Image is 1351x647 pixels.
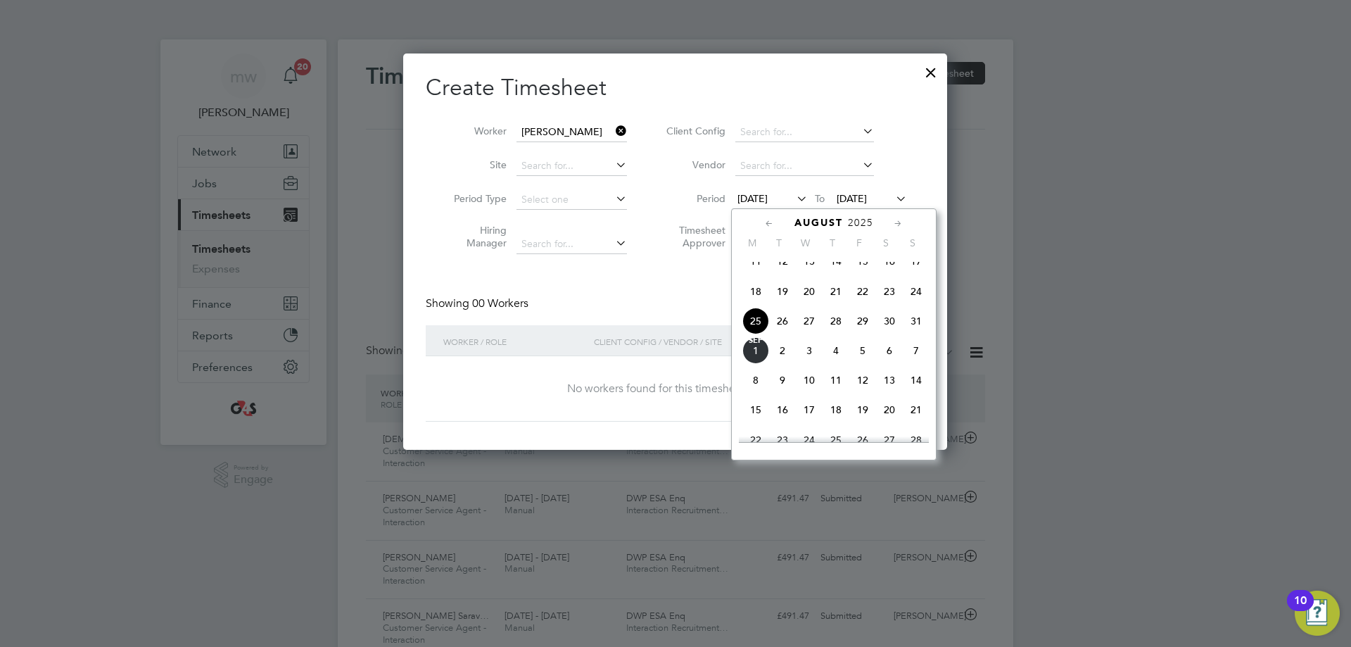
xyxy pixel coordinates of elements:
[903,427,930,453] span: 28
[742,248,769,275] span: 11
[849,248,876,275] span: 15
[796,367,823,394] span: 10
[662,125,725,137] label: Client Config
[903,248,930,275] span: 17
[796,396,823,423] span: 17
[849,427,876,453] span: 26
[472,296,528,310] span: 00 Workers
[796,427,823,453] span: 24
[794,217,843,229] span: August
[766,237,792,249] span: T
[742,308,769,334] span: 25
[876,396,903,423] span: 20
[769,427,796,453] span: 23
[737,192,768,205] span: [DATE]
[516,190,627,210] input: Select one
[837,192,867,205] span: [DATE]
[742,278,769,305] span: 18
[742,396,769,423] span: 15
[769,308,796,334] span: 26
[873,237,899,249] span: S
[903,337,930,364] span: 7
[796,337,823,364] span: 3
[426,296,531,311] div: Showing
[903,278,930,305] span: 24
[769,367,796,394] span: 9
[903,308,930,334] span: 31
[811,189,829,208] span: To
[876,337,903,364] span: 6
[876,367,903,394] span: 13
[796,248,823,275] span: 13
[849,308,876,334] span: 29
[823,396,849,423] span: 18
[769,337,796,364] span: 2
[443,158,507,171] label: Site
[769,278,796,305] span: 19
[443,125,507,137] label: Worker
[443,224,507,249] label: Hiring Manager
[440,325,590,358] div: Worker / Role
[823,427,849,453] span: 25
[742,427,769,453] span: 22
[590,325,816,358] div: Client Config / Vendor / Site
[823,248,849,275] span: 14
[516,123,627,142] input: Search for...
[848,217,873,229] span: 2025
[849,278,876,305] span: 22
[823,367,849,394] span: 11
[849,367,876,394] span: 12
[796,278,823,305] span: 20
[662,158,725,171] label: Vendor
[426,73,925,103] h2: Create Timesheet
[742,337,769,344] span: Sep
[769,248,796,275] span: 12
[792,237,819,249] span: W
[849,337,876,364] span: 5
[903,367,930,394] span: 14
[823,278,849,305] span: 21
[516,234,627,254] input: Search for...
[849,396,876,423] span: 19
[735,123,874,142] input: Search for...
[769,396,796,423] span: 16
[1294,601,1307,619] div: 10
[823,308,849,334] span: 28
[440,382,911,396] div: No workers found for this timesheet period.
[516,156,627,176] input: Search for...
[1295,591,1340,636] button: Open Resource Center, 10 new notifications
[662,192,725,205] label: Period
[876,308,903,334] span: 30
[876,248,903,275] span: 16
[742,337,769,364] span: 1
[443,192,507,205] label: Period Type
[735,156,874,176] input: Search for...
[819,237,846,249] span: T
[846,237,873,249] span: F
[899,237,926,249] span: S
[796,308,823,334] span: 27
[876,278,903,305] span: 23
[823,337,849,364] span: 4
[739,237,766,249] span: M
[903,396,930,423] span: 21
[742,367,769,394] span: 8
[662,224,725,249] label: Timesheet Approver
[876,427,903,453] span: 27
